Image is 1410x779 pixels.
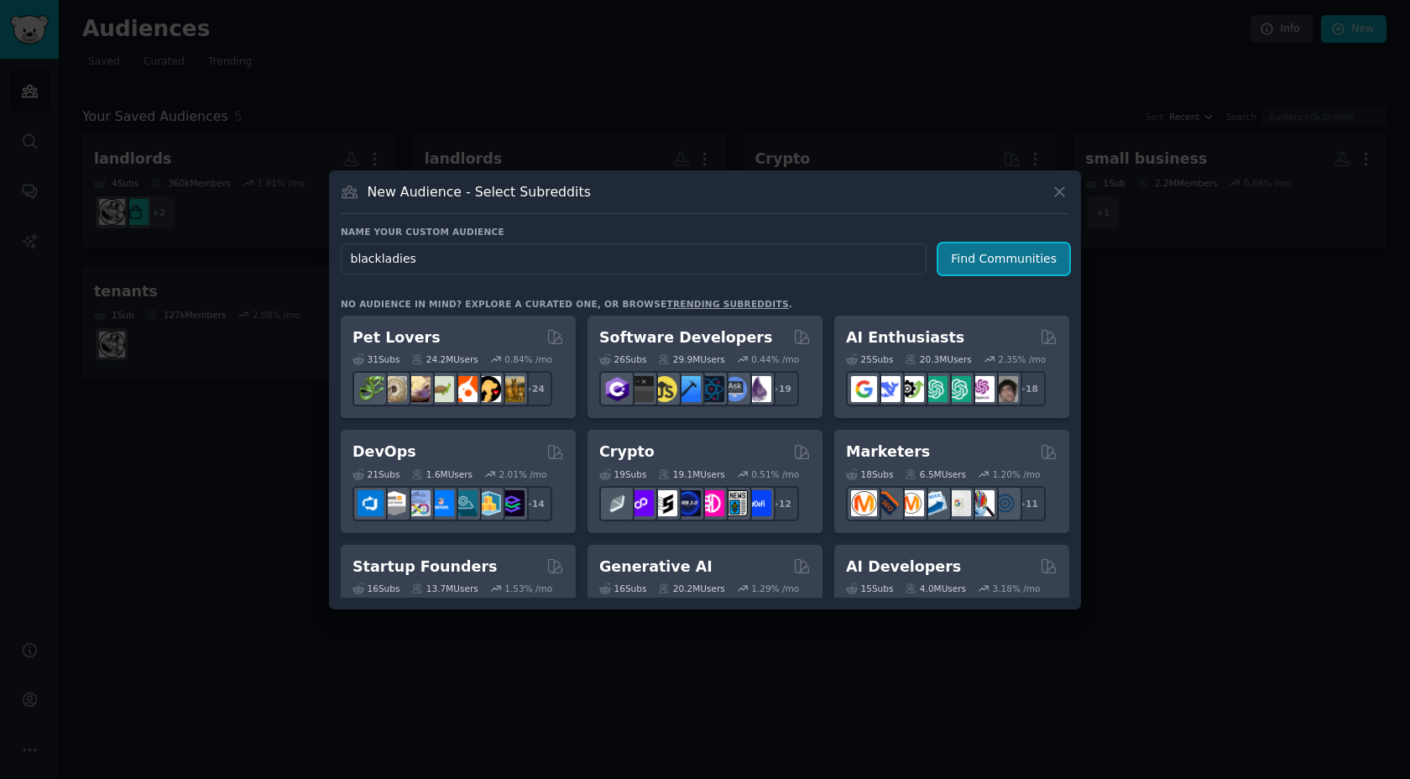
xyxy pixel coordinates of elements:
div: 4.0M Users [905,583,966,594]
div: + 18 [1010,371,1046,406]
div: 20.3M Users [905,353,971,365]
img: DeepSeek [875,376,901,402]
img: web3 [675,490,701,516]
img: CryptoNews [722,490,748,516]
div: 2.01 % /mo [499,468,547,480]
button: Find Communities [938,243,1069,274]
h2: DevOps [352,442,416,463]
div: 20.2M Users [658,583,724,594]
img: PlatformEngineers [499,490,525,516]
div: 13.7M Users [411,583,478,594]
div: 24.2M Users [411,353,478,365]
h3: New Audience - Select Subreddits [368,183,591,201]
img: MarketingResearch [969,490,995,516]
div: 16 Sub s [599,583,646,594]
div: + 14 [517,486,552,521]
div: 1.20 % /mo [993,468,1041,480]
img: chatgpt_prompts_ [945,376,971,402]
img: PetAdvice [475,376,501,402]
img: ethfinance [604,490,630,516]
h2: Marketers [846,442,930,463]
img: turtle [428,376,454,402]
img: reactnative [698,376,724,402]
img: dogbreed [499,376,525,402]
h2: Software Developers [599,327,772,348]
h2: Generative AI [599,557,713,578]
div: 1.29 % /mo [751,583,799,594]
img: iOSProgramming [675,376,701,402]
h2: Startup Founders [352,557,497,578]
div: + 12 [764,486,799,521]
div: 0.84 % /mo [504,353,552,365]
div: 2.35 % /mo [998,353,1046,365]
img: DevOpsLinks [428,490,454,516]
div: 16 Sub s [352,583,399,594]
div: 18 Sub s [846,468,893,480]
h2: AI Enthusiasts [846,327,964,348]
img: GoogleGeminiAI [851,376,877,402]
div: 19.1M Users [658,468,724,480]
img: OpenAIDev [969,376,995,402]
img: ethstaker [651,490,677,516]
img: software [628,376,654,402]
div: + 24 [517,371,552,406]
img: chatgpt_promptDesign [922,376,948,402]
div: 1.6M Users [411,468,473,480]
img: content_marketing [851,490,877,516]
h3: Name your custom audience [341,226,1069,238]
div: 3.18 % /mo [993,583,1041,594]
div: 31 Sub s [352,353,399,365]
div: + 19 [764,371,799,406]
input: Pick a short name, like "Digital Marketers" or "Movie-Goers" [341,243,927,274]
h2: AI Developers [846,557,961,578]
div: 6.5M Users [905,468,966,480]
div: 19 Sub s [599,468,646,480]
div: 29.9M Users [658,353,724,365]
img: ArtificalIntelligence [992,376,1018,402]
img: platformengineering [452,490,478,516]
img: AskMarketing [898,490,924,516]
a: trending subreddits [666,299,788,309]
img: defi_ [745,490,771,516]
img: Docker_DevOps [405,490,431,516]
h2: Crypto [599,442,655,463]
img: aws_cdk [475,490,501,516]
img: elixir [745,376,771,402]
div: 15 Sub s [846,583,893,594]
img: cockatiel [452,376,478,402]
div: 21 Sub s [352,468,399,480]
div: 0.51 % /mo [751,468,799,480]
img: defiblockchain [698,490,724,516]
img: learnjavascript [651,376,677,402]
img: OnlineMarketing [992,490,1018,516]
img: 0xPolygon [628,490,654,516]
div: + 11 [1010,486,1046,521]
img: leopardgeckos [405,376,431,402]
img: azuredevops [358,490,384,516]
div: 25 Sub s [846,353,893,365]
div: No audience in mind? Explore a curated one, or browse . [341,298,792,310]
img: AWS_Certified_Experts [381,490,407,516]
div: 0.44 % /mo [751,353,799,365]
img: googleads [945,490,971,516]
div: 1.53 % /mo [504,583,552,594]
img: csharp [604,376,630,402]
img: herpetology [358,376,384,402]
img: ballpython [381,376,407,402]
img: AItoolsCatalog [898,376,924,402]
h2: Pet Lovers [352,327,441,348]
div: 26 Sub s [599,353,646,365]
img: Emailmarketing [922,490,948,516]
img: AskComputerScience [722,376,748,402]
img: bigseo [875,490,901,516]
